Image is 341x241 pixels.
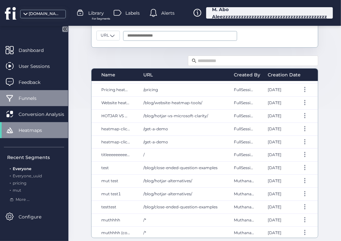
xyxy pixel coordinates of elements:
[101,152,150,157] span: titleeeeeeeeeeeeeeeeeee
[268,178,281,183] span: [DATE]
[234,217,293,222] span: Muthana Abo Aleezzzzzzzzzzzz
[234,126,265,131] span: FullSession SEO
[234,230,293,235] span: Muthana Abo Aleezzzzzzzzzzzz
[234,152,265,157] span: FullSession SEO
[143,100,202,105] span: /blog/website-heatmap-tools/
[143,204,218,209] span: /blog/close-ended-question-examples
[143,139,168,144] span: /get-a-demo
[125,9,140,17] span: Labels
[268,100,281,105] span: [DATE]
[143,71,153,78] span: URL
[101,100,147,105] span: Website heatmap tools
[206,7,333,19] div: M. Abo Aleezzzzzzzzzzzzzzzzzzzzzzzzzzzzzzzzzzzzzzzz
[234,191,293,196] span: Muthana Abo Aleezzzzzzzzzzzz
[10,186,11,193] span: .
[143,191,192,196] span: /blog/hotjar-alternatives/
[268,217,281,222] span: [DATE]
[268,139,281,144] span: [DATE]
[268,71,301,78] span: Creation Date
[101,71,115,78] span: Name
[234,100,265,105] span: FullSession SEO
[10,165,11,171] span: .
[10,172,11,178] span: .
[101,191,121,196] span: mut test1
[268,191,281,196] span: [DATE]
[13,181,26,185] span: pricing
[101,126,159,131] span: heatmap-click-book-a-demo
[19,127,52,134] span: Heatmaps
[234,139,265,144] span: FullSession SEO
[10,179,11,185] span: .
[29,11,61,17] div: [DOMAIN_NAME]
[101,87,134,92] span: Pricing heatmap
[234,71,260,78] span: Created By
[92,17,110,21] span: For Segments
[7,154,64,161] div: Recent Segments
[19,47,53,54] span: Dashboard
[13,166,31,171] span: Everyone
[143,178,192,183] span: /blog/hotjar-alternatives/
[16,197,30,203] span: More ...
[268,204,281,209] span: [DATE]
[268,152,281,157] span: [DATE]
[268,165,281,170] span: [DATE]
[101,113,167,118] span: HOTJAR VS MICROSOFT CLARITY
[268,113,281,118] span: [DATE]
[19,95,46,102] span: Funnels
[143,87,158,92] span: /pricing
[101,32,109,39] span: URL
[101,217,120,222] span: muthhhh
[234,113,265,118] span: FullSession SEO
[143,126,168,131] span: /get-a-demo
[143,165,218,170] span: /blog/close-ended-question-examples
[101,178,118,183] span: mut test
[268,230,281,235] span: [DATE]
[19,79,50,86] span: Feedback
[268,87,281,92] span: [DATE]
[234,178,293,183] span: Muthana Abo Aleezzzzzzzzzzzz
[19,213,51,220] span: Configure
[268,126,281,131] span: [DATE]
[13,173,42,178] span: Everyone_uuid
[19,111,74,118] span: Conversion Analysis
[13,188,21,193] span: mut
[88,9,104,17] span: Library
[101,139,178,144] span: heatmap-click-book-a-demo duplicate
[19,63,60,70] span: User Sessions
[143,152,145,157] span: /
[234,87,265,92] span: FullSession SEO
[161,9,175,17] span: Alerts
[234,204,293,209] span: Muthana Abo Aleezzzzzzzzzzzz
[143,113,208,118] span: /blog/hotjar-vs-microsoft-clarity/
[234,165,265,170] span: FullSession SEO
[101,230,134,235] span: muthhhh (copy)
[101,204,116,209] span: testtest
[101,165,109,170] span: test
